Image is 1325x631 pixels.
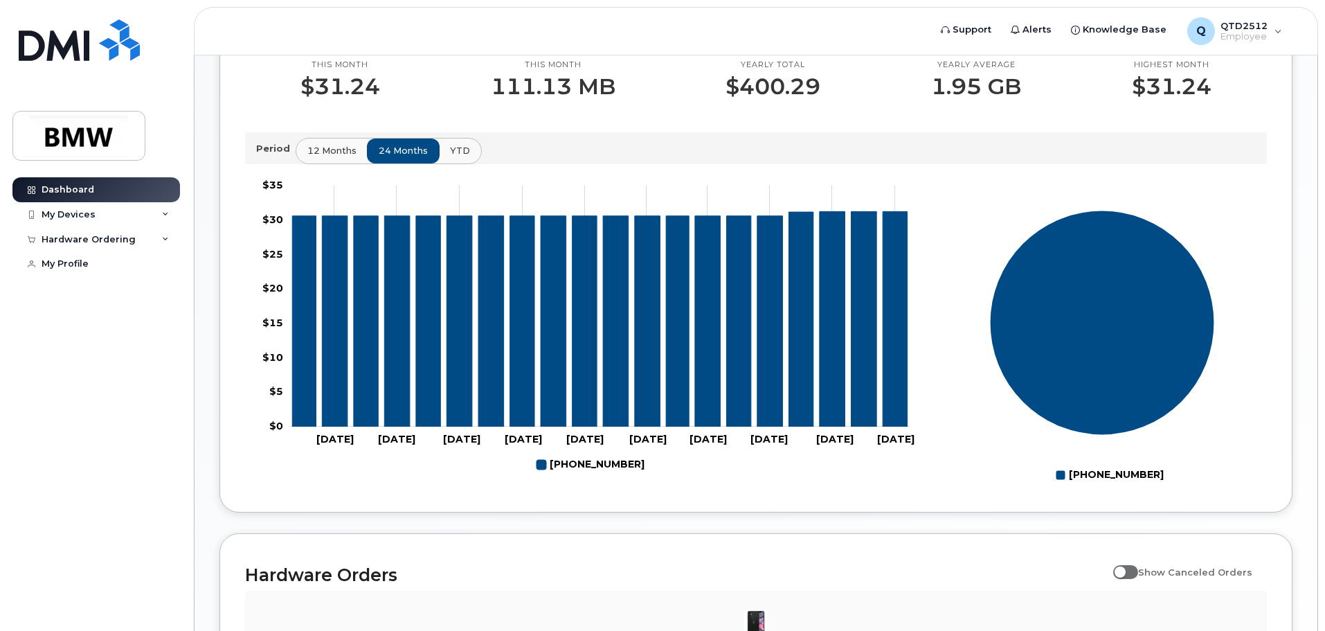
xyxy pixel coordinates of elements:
span: 12 months [307,144,357,157]
tspan: [DATE] [316,433,354,445]
div: QTD2512 [1178,17,1292,45]
iframe: Messenger [1020,122,1315,564]
p: Yearly average [931,60,1021,71]
tspan: $0 [269,420,283,432]
p: $31.24 [300,74,380,99]
tspan: [DATE] [877,433,914,445]
span: Knowledge Base [1083,23,1166,37]
span: Show Canceled Orders [1138,567,1252,578]
p: Period [256,142,296,155]
tspan: $25 [262,247,283,260]
tspan: $15 [262,317,283,329]
tspan: [DATE] [505,433,542,445]
input: Show Canceled Orders [1113,559,1124,570]
span: Employee [1220,31,1268,42]
a: Alerts [1001,16,1061,44]
g: 864-999-0827 [292,211,907,427]
g: Series [990,210,1215,435]
tspan: $20 [262,282,283,294]
p: Yearly total [725,60,820,71]
tspan: $35 [262,179,283,191]
tspan: [DATE] [566,433,604,445]
g: 864-999-0827 [537,453,645,477]
tspan: [DATE] [378,433,415,445]
p: 1.95 GB [931,74,1021,99]
p: This month [491,60,615,71]
tspan: $5 [269,385,283,398]
span: YTD [450,144,470,157]
tspan: [DATE] [816,433,854,445]
p: $400.29 [725,74,820,99]
a: Support [931,16,1001,44]
tspan: [DATE] [443,433,480,445]
span: Support [953,23,991,37]
span: Q [1196,23,1206,39]
h2: Hardware Orders [245,565,1106,585]
p: 111.13 MB [491,74,615,99]
tspan: $30 [262,213,283,225]
tspan: $10 [262,350,283,363]
p: This month [300,60,380,71]
g: Chart [262,179,914,477]
tspan: [DATE] [750,433,788,445]
tspan: [DATE] [689,433,727,445]
g: Legend [537,453,645,477]
span: QTD2512 [1220,20,1268,31]
p: $31.24 [1132,74,1211,99]
iframe: Messenger Launcher [1265,571,1315,621]
a: Knowledge Base [1061,16,1176,44]
tspan: [DATE] [629,433,667,445]
p: Highest month [1132,60,1211,71]
span: Alerts [1022,23,1052,37]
